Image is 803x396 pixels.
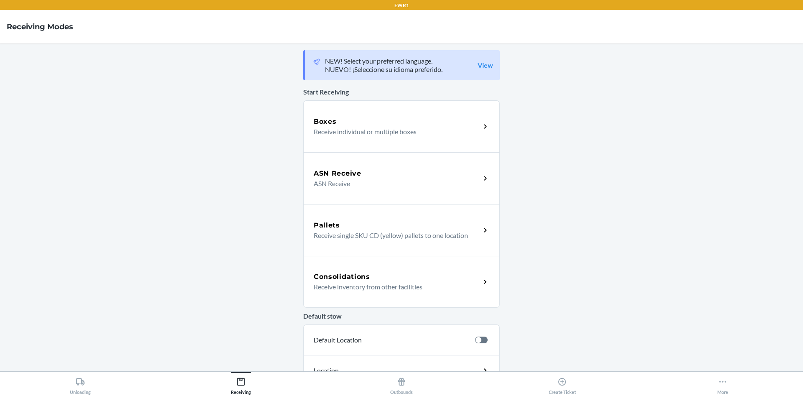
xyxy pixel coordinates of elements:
[642,372,803,395] button: More
[303,256,500,308] a: ConsolidationsReceive inventory from other facilities
[70,374,91,395] div: Unloading
[390,374,413,395] div: Outbounds
[303,100,500,152] a: BoxesReceive individual or multiple boxes
[303,152,500,204] a: ASN ReceiveASN Receive
[325,65,442,74] p: NUEVO! ¡Seleccione su idioma preferido.
[314,169,361,179] h5: ASN Receive
[303,311,500,321] p: Default stow
[314,335,468,345] p: Default Location
[314,179,474,189] p: ASN Receive
[394,2,409,9] p: EWR1
[325,57,442,65] p: NEW! Select your preferred language.
[7,21,73,32] h4: Receiving Modes
[321,372,482,395] button: Outbounds
[231,374,251,395] div: Receiving
[161,372,321,395] button: Receiving
[303,204,500,256] a: PalletsReceive single SKU CD (yellow) pallets to one location
[549,374,576,395] div: Create Ticket
[478,61,493,69] a: View
[314,272,370,282] h5: Consolidations
[314,127,474,137] p: Receive individual or multiple boxes
[314,282,474,292] p: Receive inventory from other facilities
[314,365,412,376] p: Location
[482,372,642,395] button: Create Ticket
[303,355,500,386] a: Location
[717,374,728,395] div: More
[314,230,474,240] p: Receive single SKU CD (yellow) pallets to one location
[314,220,340,230] h5: Pallets
[314,117,337,127] h5: Boxes
[303,87,500,97] p: Start Receiving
